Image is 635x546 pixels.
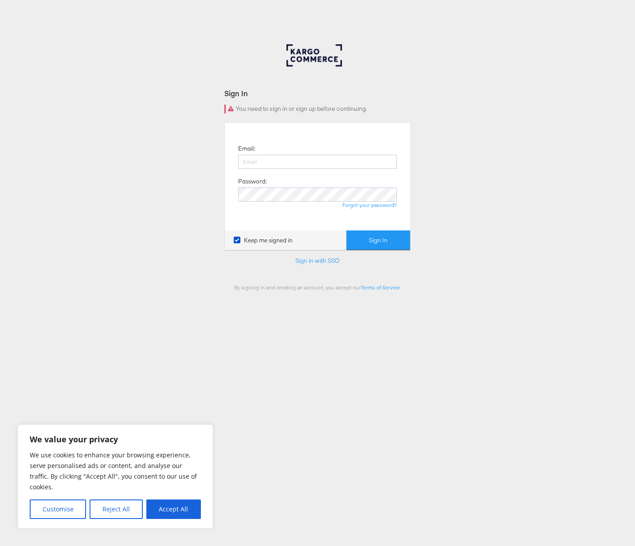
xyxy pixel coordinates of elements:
div: By signing in and creating an account, you accept our . [224,284,411,291]
label: Keep me signed in [234,236,293,245]
div: Sign In [224,88,411,98]
a: Forgot your password? [342,202,397,208]
a: Sign in with SSO [295,257,340,265]
p: We use cookies to enhance your browsing experience, serve personalised ads or content, and analys... [30,450,201,492]
div: You need to sign in or sign up before continuing. [224,105,411,113]
p: We value your privacy [30,434,201,445]
button: Accept All [146,499,201,519]
button: Customise [30,499,86,519]
input: Email [238,155,397,169]
a: Terms of Service [361,284,400,291]
label: Email: [238,144,255,153]
div: We value your privacy [18,425,213,528]
button: Sign In [346,230,410,250]
button: Reject All [90,499,142,519]
label: Password: [238,177,267,186]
